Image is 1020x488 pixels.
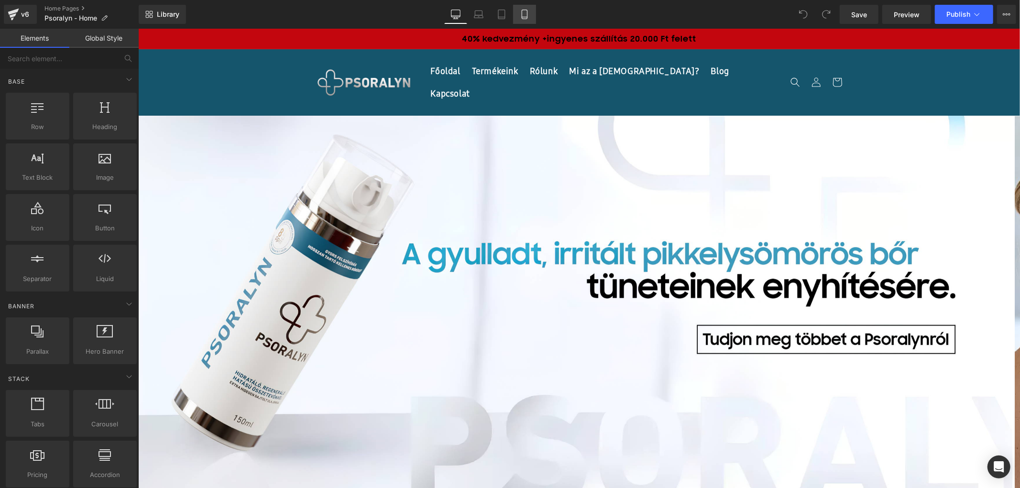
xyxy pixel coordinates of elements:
[44,5,139,12] a: Home Pages
[287,31,328,54] a: Főoldal
[817,5,836,24] button: Redo
[392,37,420,48] span: Rólunk
[935,5,993,24] button: Publish
[997,5,1016,24] button: More
[7,374,31,383] span: Stack
[647,43,668,64] summary: Keresés
[987,455,1010,478] div: Open Intercom Messenger
[293,59,332,70] span: Kapcsolat
[894,10,920,20] span: Preview
[9,223,66,233] span: Icon
[9,347,66,357] span: Parallax
[328,31,386,54] a: Termékeink
[139,5,186,24] a: New Library
[9,274,66,284] span: Separator
[573,37,591,48] span: Blog
[76,419,134,429] span: Carousel
[76,223,134,233] span: Button
[44,14,97,22] span: Psoralyn - Home
[9,122,66,132] span: Row
[19,8,31,21] div: v6
[7,302,35,311] span: Banner
[882,5,931,24] a: Preview
[4,5,37,24] a: v6
[9,173,66,183] span: Text Block
[567,31,597,54] a: Blog
[7,77,26,86] span: Base
[178,34,274,74] img: Psoralyn.hu
[386,31,426,54] a: Rólunk
[513,5,536,24] a: Mobile
[76,173,134,183] span: Image
[851,10,867,20] span: Save
[293,37,322,48] span: Főoldal
[444,5,467,24] a: Desktop
[76,122,134,132] span: Heading
[69,29,139,48] a: Global Style
[425,31,567,54] a: Mi az a [DEMOGRAPHIC_DATA]?
[431,37,561,48] span: Mi az a [DEMOGRAPHIC_DATA]?
[157,10,179,19] span: Library
[9,470,66,480] span: Pricing
[9,419,66,429] span: Tabs
[287,54,338,76] a: Kapcsolat
[467,5,490,24] a: Laptop
[76,470,134,480] span: Accordion
[946,11,970,18] span: Publish
[76,347,134,357] span: Hero Banner
[794,5,813,24] button: Undo
[490,5,513,24] a: Tablet
[324,5,558,15] span: 40% kedvezmény +ingyenes szállítás 20.000 Ft felett
[76,274,134,284] span: Liquid
[334,37,380,48] span: Termékeink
